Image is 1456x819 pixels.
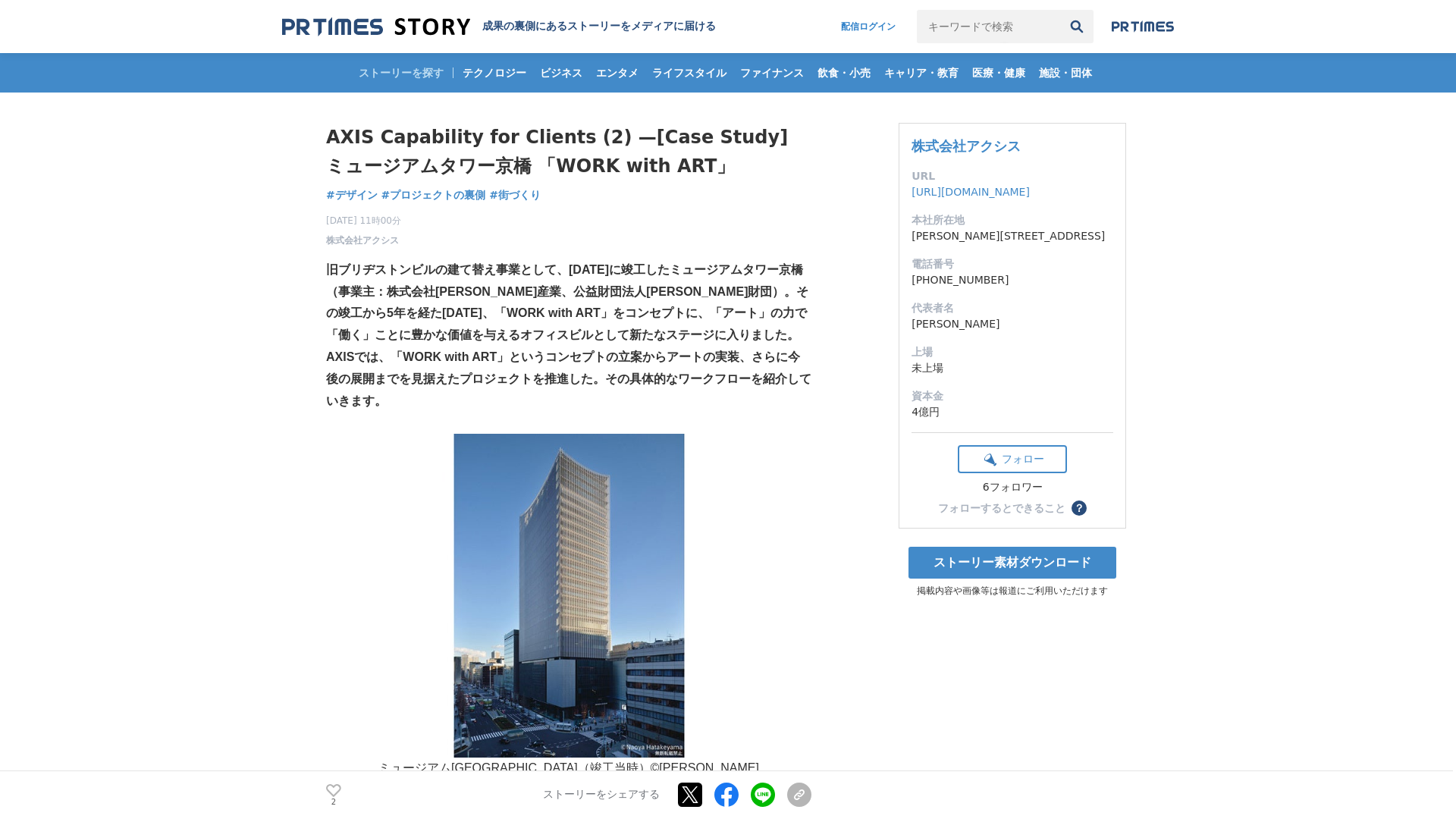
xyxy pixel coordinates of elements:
span: ？ [1074,503,1084,513]
span: 施設・団体 [1033,66,1098,80]
button: ？ [1072,500,1087,516]
a: ライフスタイル [646,53,733,93]
dt: 電話番号 [912,256,1113,272]
strong: AXISでは、「WORK with ART」というコンセプトの立案からアートの実装、さらに今後の展開までを見据えたプロジェクトを推進した。その具体的なワークフローを紹介していきます。 [326,350,811,407]
a: [URL][DOMAIN_NAME] [912,186,1030,198]
h1: AXIS Capability for Clients (2) —[Case Study] ミュージアムタワー京橋 「WORK with ART」 [326,123,811,181]
dt: URL [912,168,1113,184]
a: 成果の裏側にあるストーリーをメディアに届ける 成果の裏側にあるストーリーをメディアに届ける [282,17,716,37]
div: フォローするとできること [938,503,1065,513]
a: エンタメ [590,53,645,93]
dt: 代表者名 [912,300,1113,316]
a: 株式会社アクシス [326,234,399,247]
button: フォロー [958,445,1067,473]
a: ファイナンス [734,53,810,93]
dd: [PHONE_NUMBER] [912,272,1113,288]
span: 医療・健康 [966,66,1031,80]
a: ビジネス [534,53,588,93]
button: 検索 [1060,10,1094,43]
p: 2 [326,799,341,806]
h2: 成果の裏側にあるストーリーをメディアに届ける [482,20,716,33]
span: キャリア・教育 [878,66,965,80]
a: 飲食・小売 [811,53,877,93]
dt: 本社所在地 [912,212,1113,228]
strong: 旧ブリヂストンビルの建て替え事業として、[DATE]に竣工したミュージアムタワー京橋（事業主：株式会社[PERSON_NAME]産業、公益財団法人[PERSON_NAME]財団）。その竣工から5... [326,263,808,341]
a: #プロジェクトの裏側 [381,187,486,203]
span: #街づくり [489,188,541,202]
span: #デザイン [326,188,378,202]
dd: [PERSON_NAME] [912,316,1113,332]
dd: 未上場 [912,360,1113,376]
a: 配信ログイン [826,10,911,43]
a: #デザイン [326,187,378,203]
span: エンタメ [590,66,645,80]
a: 医療・健康 [966,53,1031,93]
div: 6フォロワー [958,481,1067,494]
a: テクノロジー [457,53,532,93]
a: #街づくり [489,187,541,203]
dd: [PERSON_NAME][STREET_ADDRESS] [912,228,1113,244]
span: ライフスタイル [646,66,733,80]
dt: 上場 [912,344,1113,360]
span: テクノロジー [457,66,532,80]
input: キーワードで検索 [917,10,1060,43]
img: thumbnail_f7baa5e0-9507-11f0-a3ac-3f37f5cef996.jpg [326,434,811,758]
a: 株式会社アクシス [912,138,1021,154]
a: 施設・団体 [1033,53,1098,93]
span: #プロジェクトの裏側 [381,188,486,202]
p: ミュージアム[GEOGRAPHIC_DATA]（竣工当時）©︎[PERSON_NAME] [326,758,811,780]
a: ストーリー素材ダウンロード [908,547,1116,579]
p: ストーリーをシェアする [543,789,660,802]
a: キャリア・教育 [878,53,965,93]
span: [DATE] 11時00分 [326,214,401,227]
dt: 資本金 [912,388,1113,404]
span: ファイナンス [734,66,810,80]
img: prtimes [1112,20,1174,33]
span: ビジネス [534,66,588,80]
img: 成果の裏側にあるストーリーをメディアに届ける [282,17,470,37]
p: 掲載内容や画像等は報道にご利用いただけます [899,585,1126,598]
dd: 4億円 [912,404,1113,420]
span: 飲食・小売 [811,66,877,80]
